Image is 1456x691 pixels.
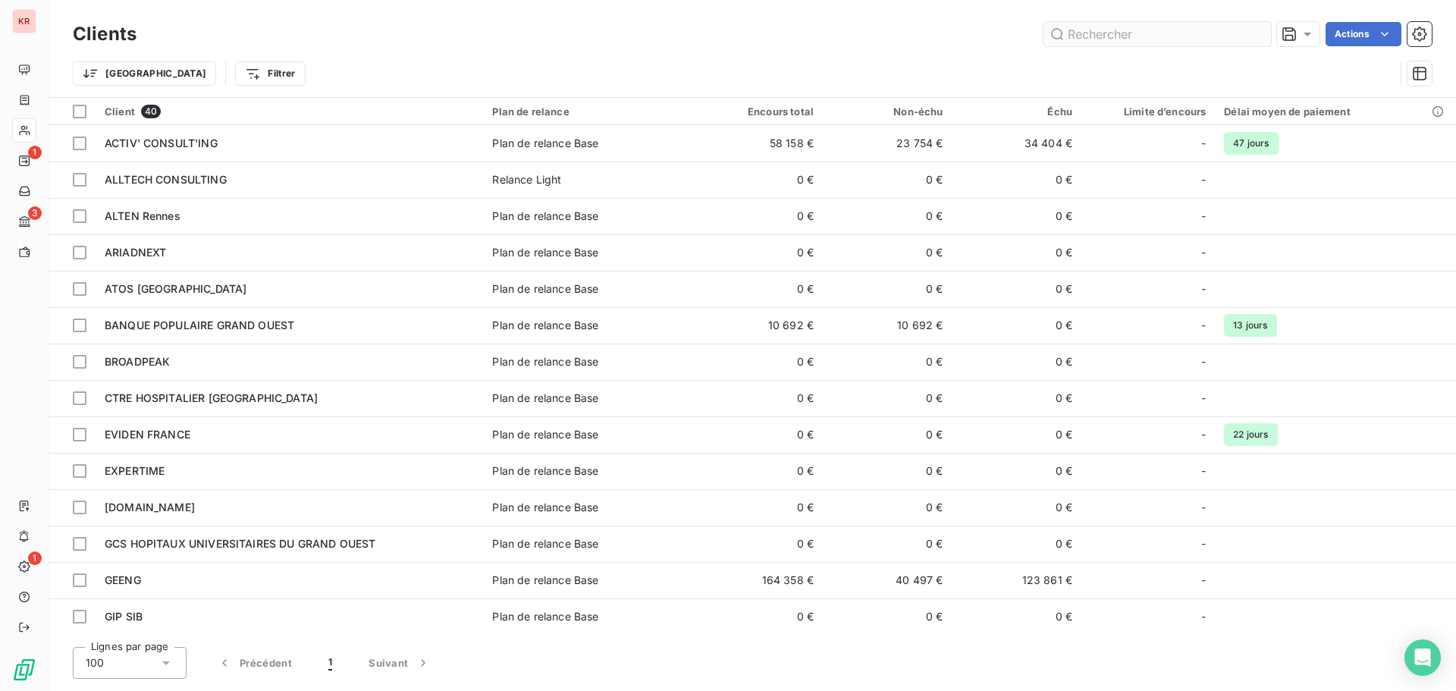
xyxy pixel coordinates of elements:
span: Client [105,105,135,118]
div: Plan de relance Base [492,500,598,515]
td: 0 € [694,598,823,635]
td: 0 € [694,380,823,416]
td: 0 € [694,198,823,234]
div: Délai moyen de paiement [1224,105,1447,118]
div: Plan de relance Base [492,391,598,406]
input: Rechercher [1043,22,1271,46]
td: 0 € [823,453,952,489]
span: GEENG [105,573,141,586]
span: CTRE HOSPITALIER [GEOGRAPHIC_DATA] [105,391,318,404]
span: ALLTECH CONSULTING [105,173,227,186]
button: Actions [1326,22,1401,46]
td: 0 € [952,271,1081,307]
div: Plan de relance Base [492,609,598,624]
td: 0 € [952,307,1081,344]
td: 0 € [823,198,952,234]
span: - [1201,427,1206,442]
td: 0 € [952,489,1081,526]
a: 1 [12,149,36,173]
span: - [1201,609,1206,624]
td: 0 € [952,526,1081,562]
div: Plan de relance Base [492,573,598,588]
td: 10 692 € [694,307,823,344]
td: 23 754 € [823,125,952,162]
div: Plan de relance [492,105,684,118]
span: 40 [141,105,161,118]
span: BROADPEAK [105,355,170,368]
div: Plan de relance Base [492,463,598,479]
span: - [1201,172,1206,187]
div: Open Intercom Messenger [1404,639,1441,676]
span: - [1201,209,1206,224]
span: GIP SIB [105,610,143,623]
span: ARIADNEXT [105,246,166,259]
div: Non-échu [832,105,943,118]
td: 58 158 € [694,125,823,162]
span: [DOMAIN_NAME] [105,501,195,514]
td: 0 € [694,344,823,380]
td: 0 € [694,162,823,198]
td: 0 € [823,380,952,416]
div: Plan de relance Base [492,281,598,297]
td: 0 € [823,489,952,526]
td: 0 € [694,271,823,307]
td: 0 € [952,162,1081,198]
span: 13 jours [1224,314,1276,337]
span: 100 [86,655,104,671]
td: 0 € [952,416,1081,453]
a: 3 [12,209,36,234]
div: Relance Light [492,172,561,187]
span: 1 [28,551,42,565]
span: - [1201,318,1206,333]
span: - [1201,391,1206,406]
div: Plan de relance Base [492,354,598,369]
td: 0 € [694,526,823,562]
span: - [1201,354,1206,369]
div: Plan de relance Base [492,536,598,551]
td: 0 € [952,598,1081,635]
div: Plan de relance Base [492,318,598,333]
td: 10 692 € [823,307,952,344]
span: ACTIV' CONSULT'ING [105,137,218,149]
span: 1 [28,146,42,159]
div: Plan de relance Base [492,209,598,224]
td: 0 € [694,453,823,489]
div: Limite d’encours [1090,105,1206,118]
img: Logo LeanPay [12,658,36,682]
button: Suivant [350,647,449,679]
div: Encours total [703,105,814,118]
div: Plan de relance Base [492,245,598,260]
span: 3 [28,206,42,220]
div: Plan de relance Base [492,427,598,442]
td: 0 € [823,162,952,198]
span: - [1201,500,1206,515]
span: EXPERTIME [105,464,165,477]
span: GCS HOPITAUX UNIVERSITAIRES DU GRAND OUEST [105,537,375,550]
span: 22 jours [1224,423,1277,446]
span: - [1201,536,1206,551]
span: 1 [328,655,332,671]
span: ATOS [GEOGRAPHIC_DATA] [105,282,246,295]
span: - [1201,136,1206,151]
td: 34 404 € [952,125,1081,162]
td: 0 € [694,489,823,526]
span: BANQUE POPULAIRE GRAND OUEST [105,319,294,331]
a: 1 [12,554,36,579]
span: 47 jours [1224,132,1278,155]
td: 0 € [823,526,952,562]
td: 0 € [952,380,1081,416]
button: [GEOGRAPHIC_DATA] [73,61,216,86]
button: Précédent [199,647,310,679]
h3: Clients [73,20,136,48]
span: ALTEN Rennes [105,209,180,222]
td: 0 € [694,416,823,453]
span: - [1201,573,1206,588]
td: 123 861 € [952,562,1081,598]
button: 1 [310,647,350,679]
td: 0 € [952,344,1081,380]
td: 0 € [823,344,952,380]
span: - [1201,245,1206,260]
td: 0 € [823,271,952,307]
div: Plan de relance Base [492,136,598,151]
td: 0 € [823,598,952,635]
